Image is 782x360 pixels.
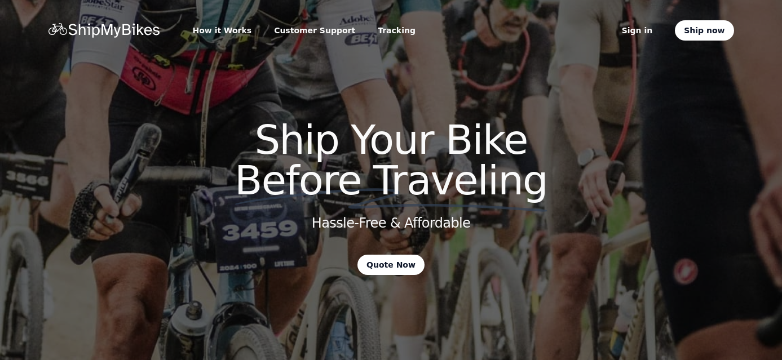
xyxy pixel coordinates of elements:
a: Customer Support [269,23,360,38]
a: Sign in [617,23,657,38]
a: Ship now [675,20,734,41]
span: Ship now [684,25,724,36]
h1: Ship Your Bike [139,119,644,201]
h2: Hassle-Free & Affordable [312,214,471,232]
a: Home [48,23,161,38]
a: Quote Now [357,255,425,275]
a: How it Works [188,23,257,38]
a: Tracking [373,23,420,38]
span: Before Traveling [235,157,547,204]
